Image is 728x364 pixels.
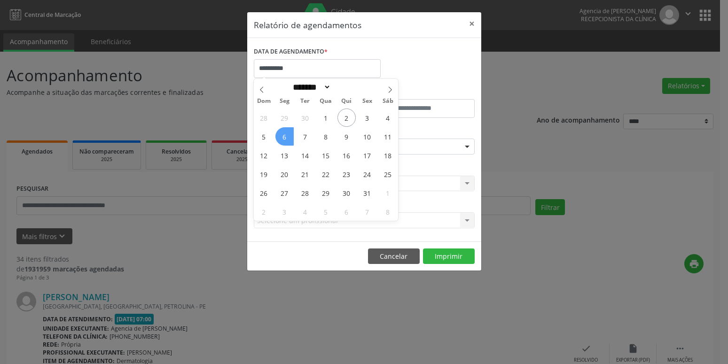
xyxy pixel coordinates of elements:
span: Outubro 22, 2025 [317,165,335,183]
span: Outubro 9, 2025 [337,127,356,146]
span: Outubro 26, 2025 [255,184,273,202]
span: Setembro 29, 2025 [275,108,294,127]
span: Outubro 16, 2025 [337,146,356,164]
span: Outubro 12, 2025 [255,146,273,164]
span: Novembro 2, 2025 [255,202,273,221]
span: Outubro 15, 2025 [317,146,335,164]
span: Outubro 6, 2025 [275,127,294,146]
span: Outubro 18, 2025 [379,146,397,164]
span: Novembro 4, 2025 [296,202,314,221]
span: Outubro 29, 2025 [317,184,335,202]
span: Outubro 21, 2025 [296,165,314,183]
span: Novembro 8, 2025 [379,202,397,221]
span: Outubro 17, 2025 [358,146,376,164]
span: Outubro 4, 2025 [379,108,397,127]
span: Novembro 5, 2025 [317,202,335,221]
span: Outubro 8, 2025 [317,127,335,146]
span: Outubro 23, 2025 [337,165,356,183]
span: Outubro 3, 2025 [358,108,376,127]
select: Month [290,82,331,92]
button: Close [462,12,481,35]
span: Outubro 30, 2025 [337,184,356,202]
span: Novembro 7, 2025 [358,202,376,221]
span: Outubro 31, 2025 [358,184,376,202]
input: Year [331,82,362,92]
span: Outubro 14, 2025 [296,146,314,164]
span: Ter [295,98,315,104]
span: Outubro 25, 2025 [379,165,397,183]
span: Outubro 27, 2025 [275,184,294,202]
label: ATÉ [367,85,475,99]
span: Novembro 3, 2025 [275,202,294,221]
span: Outubro 20, 2025 [275,165,294,183]
span: Setembro 28, 2025 [255,108,273,127]
span: Qua [315,98,336,104]
span: Outubro 11, 2025 [379,127,397,146]
span: Qui [336,98,357,104]
h5: Relatório de agendamentos [254,19,361,31]
span: Novembro 1, 2025 [379,184,397,202]
button: Cancelar [368,248,420,264]
button: Imprimir [423,248,475,264]
label: DATA DE AGENDAMENTO [254,45,328,59]
span: Outubro 24, 2025 [358,165,376,183]
span: Outubro 1, 2025 [317,108,335,127]
span: Outubro 10, 2025 [358,127,376,146]
span: Dom [254,98,274,104]
span: Outubro 5, 2025 [255,127,273,146]
span: Outubro 13, 2025 [275,146,294,164]
span: Outubro 2, 2025 [337,108,356,127]
span: Sex [357,98,377,104]
span: Outubro 28, 2025 [296,184,314,202]
span: Novembro 6, 2025 [337,202,356,221]
span: Outubro 19, 2025 [255,165,273,183]
span: Sáb [377,98,398,104]
span: Seg [274,98,295,104]
span: Setembro 30, 2025 [296,108,314,127]
span: Outubro 7, 2025 [296,127,314,146]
